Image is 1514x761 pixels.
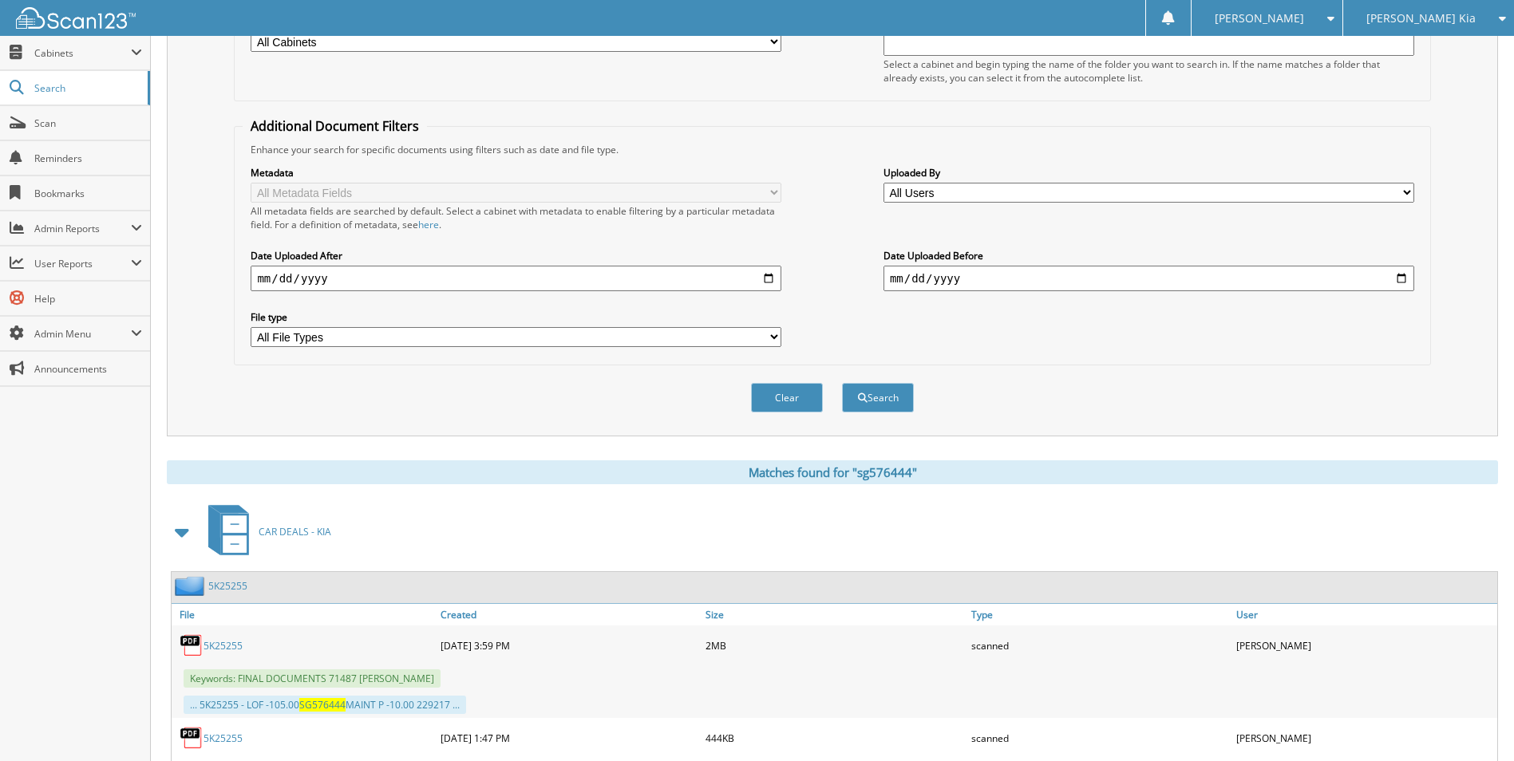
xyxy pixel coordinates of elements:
[259,525,331,538] span: CAR DEALS - KIA
[967,629,1232,661] div: scanned
[175,576,208,596] img: folder2.png
[34,257,131,270] span: User Reports
[1232,722,1497,754] div: [PERSON_NAME]
[251,249,781,262] label: Date Uploaded After
[34,46,131,60] span: Cabinets
[437,629,702,661] div: [DATE] 3:59 PM
[1232,604,1497,625] a: User
[243,143,1421,156] div: Enhance your search for specific documents using filters such as date and file type.
[172,604,437,625] a: File
[883,266,1414,291] input: end
[251,204,781,231] div: All metadata fields are searched by default. Select a cabinet with metadata to enable filtering b...
[34,152,142,165] span: Reminders
[243,117,427,135] legend: Additional Document Filters
[251,166,781,179] label: Metadata
[967,604,1232,625] a: Type
[883,249,1414,262] label: Date Uploaded Before
[1434,684,1514,761] iframe: Chat Widget
[883,57,1414,85] div: Select a cabinet and begin typing the name of the folder you want to search in. If the name match...
[34,187,142,200] span: Bookmarks
[883,166,1414,179] label: Uploaded By
[180,633,204,657] img: PDF.png
[34,292,142,306] span: Help
[204,731,243,745] a: 5K25255
[16,7,136,29] img: scan123-logo-white.svg
[702,604,967,625] a: Size
[1366,14,1476,23] span: [PERSON_NAME] Kia
[251,310,781,324] label: File type
[1215,14,1304,23] span: [PERSON_NAME]
[184,696,466,714] div: ... 5K25255 - LOF -105.00 MAINT P -10.00 229217 ...
[251,266,781,291] input: start
[180,726,204,750] img: PDF.png
[208,579,247,593] a: 5K25255
[34,327,131,341] span: Admin Menu
[437,604,702,625] a: Created
[167,460,1498,484] div: Matches found for "sg576444"
[751,383,823,412] button: Clear
[702,629,967,661] div: 2MB
[34,222,131,235] span: Admin Reports
[199,500,331,563] a: CAR DEALS - KIA
[437,722,702,754] div: [DATE] 1:47 PM
[184,669,441,688] span: Keywords: FINAL DOCUMENTS 71487 [PERSON_NAME]
[34,116,142,130] span: Scan
[34,362,142,376] span: Announcements
[204,639,243,653] a: 5K25255
[1232,629,1497,661] div: [PERSON_NAME]
[299,698,346,712] span: SG576444
[702,722,967,754] div: 444KB
[967,722,1232,754] div: scanned
[34,81,140,95] span: Search
[842,383,914,412] button: Search
[418,218,439,231] a: here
